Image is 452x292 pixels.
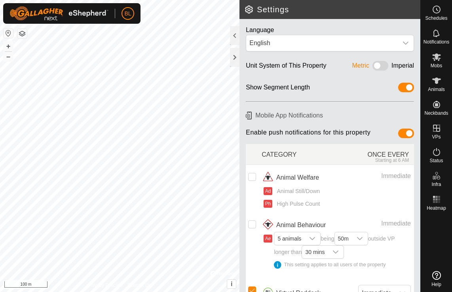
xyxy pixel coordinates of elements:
[274,235,411,269] span: being outside VP longer than
[4,28,13,38] button: Reset Map
[4,42,13,51] button: +
[276,173,319,182] span: Animal Welfare
[4,52,13,61] button: –
[352,232,368,245] div: dropdown trigger
[246,35,398,51] span: English
[274,232,304,245] span: 5 animals
[246,129,370,141] span: Enable push notifications for this property
[425,16,447,21] span: Schedules
[243,108,417,122] h6: Mobile App Notifications
[328,246,344,258] div: dropdown trigger
[429,158,443,163] span: Status
[231,281,232,287] span: i
[431,182,441,187] span: Infra
[127,282,151,289] a: Contact Us
[264,235,272,243] button: Ae
[246,83,310,95] div: Show Segment Length
[398,35,414,51] div: dropdown trigger
[264,200,272,208] button: Ph
[302,246,328,258] span: 30 mins
[264,187,272,195] button: Ad
[246,61,326,73] div: Unit System of This Property
[431,282,441,287] span: Help
[432,135,441,139] span: VPs
[227,280,236,288] button: i
[274,187,320,195] span: Animal Still/Down
[274,261,411,269] div: This setting applies to all users of the property
[262,219,274,231] img: animal behaviour icon
[89,282,118,289] a: Privacy Policy
[431,63,442,68] span: Mobs
[338,157,409,163] div: Starting at 6 AM
[124,9,131,18] span: BL
[424,111,448,116] span: Neckbands
[421,268,452,290] a: Help
[9,6,108,21] img: Gallagher Logo
[249,38,395,48] div: English
[352,61,370,73] div: Metric
[262,146,338,163] div: CATEGORY
[244,5,420,14] h2: Settings
[335,232,352,245] span: 50m
[428,87,445,92] span: Animals
[349,219,411,228] div: Immediate
[424,40,449,44] span: Notifications
[338,146,414,163] div: ONCE EVERY
[276,220,326,230] span: Animal Behaviour
[304,232,320,245] div: dropdown trigger
[391,61,414,73] div: Imperial
[246,25,414,35] div: Language
[274,200,320,208] span: High Pulse Count
[427,206,446,210] span: Heatmap
[349,171,411,181] div: Immediate
[262,171,274,184] img: animal welfare icon
[17,29,27,38] button: Map Layers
